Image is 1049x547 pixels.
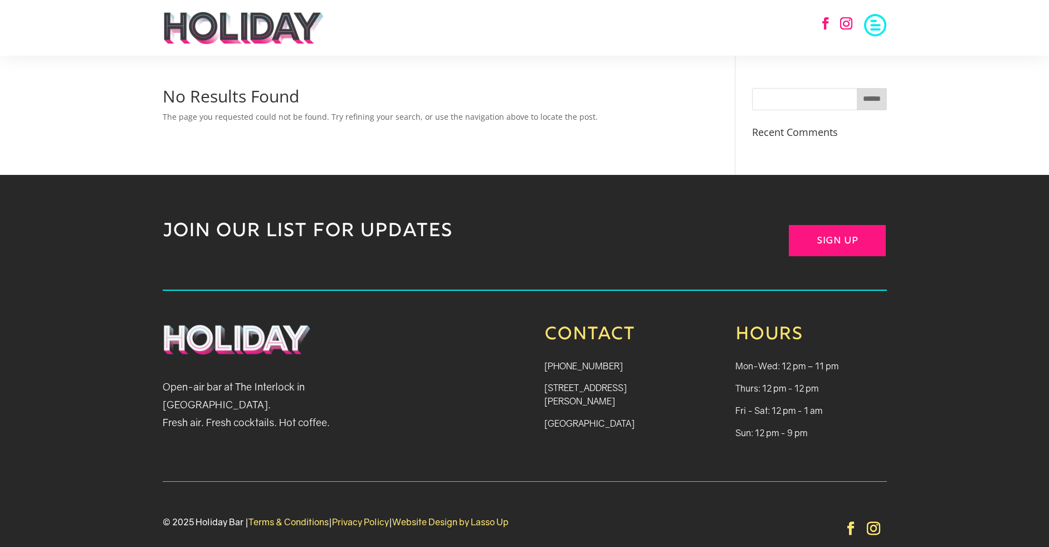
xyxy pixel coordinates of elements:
h4: Recent Comments [752,127,886,143]
h3: Contact [544,324,695,351]
div: © 2025 Holiday Bar | | | [163,515,696,529]
a: Holiday [163,346,311,357]
p: Fri - Sat: 12 pm - 1 am [735,404,886,426]
a: Follow on Instagram [860,515,887,542]
a: Sign Up [789,225,886,256]
a: Terms & Conditions [248,516,329,528]
p: The page you requested could not be found. Try refining your search, or use the navigation above ... [163,110,696,124]
p: Thurs: 12 pm - 12 pm [735,382,886,404]
img: holiday-logo-black [163,11,325,45]
a: [STREET_ADDRESS][PERSON_NAME] [544,382,627,407]
img: Holiday [163,324,311,355]
p: Open-air bar at The Interlock in [GEOGRAPHIC_DATA]. Fresh air. Fresh cocktails. Hot coffee. [163,378,413,432]
a: [PHONE_NUMBER] [544,360,623,372]
a: Follow on Facebook [813,11,838,36]
p: JOIN OUR LIST FOR UPDATES [163,219,735,244]
a: Follow on Instagram [834,11,858,36]
a: Website Design by Lasso Up [392,516,509,528]
a: [GEOGRAPHIC_DATA] [544,418,635,429]
p: Mon-Wed: 12 pm – 11 pm [735,359,886,382]
h3: Hours [735,324,886,351]
h1: No Results Found [163,88,696,110]
p: Sun: 12 pm - 9 pm [735,426,886,439]
a: Privacy Policy [332,516,389,528]
a: Follow on Facebook [837,515,864,542]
